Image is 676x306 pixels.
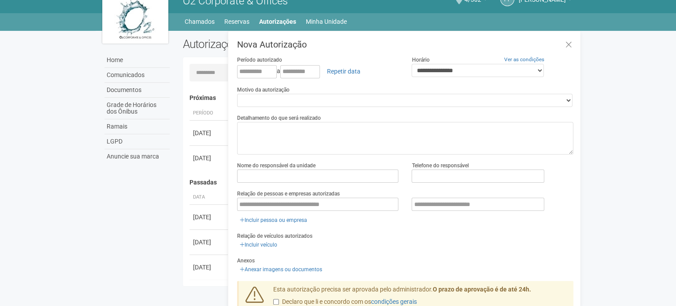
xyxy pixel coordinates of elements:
a: condições gerais [371,298,417,305]
label: Motivo da autorização [237,86,290,94]
a: Reservas [224,15,249,28]
label: Relação de pessoas e empresas autorizadas [237,190,340,198]
h3: Nova Autorização [237,40,573,49]
div: a [237,64,399,79]
label: Telefone do responsável [412,162,468,170]
div: [DATE] [193,129,226,137]
div: [DATE] [193,238,226,247]
a: Ver as condições [504,56,544,63]
a: Chamados [185,15,215,28]
a: Incluir veículo [237,240,280,250]
a: Incluir pessoa ou empresa [237,215,310,225]
input: Declaro que li e concordo com oscondições gerais [273,299,279,305]
label: Nome do responsável da unidade [237,162,316,170]
a: Home [104,53,170,68]
a: Repetir data [321,64,366,79]
a: Documentos [104,83,170,98]
a: Grade de Horários dos Ônibus [104,98,170,119]
a: Autorizações [259,15,296,28]
label: Detalhamento do que será realizado [237,114,321,122]
div: [DATE] [193,154,226,162]
th: Data [189,190,229,205]
a: Minha Unidade [306,15,347,28]
th: Período [189,106,229,121]
div: [DATE] [193,213,226,221]
label: Horário [412,56,429,64]
h4: Passadas [189,179,567,186]
strong: O prazo de aprovação é de até 24h. [433,286,531,293]
label: Anexos [237,257,255,265]
div: [DATE] [193,263,226,272]
label: Período autorizado [237,56,282,64]
a: LGPD [104,134,170,149]
label: Relação de veículos autorizados [237,232,312,240]
a: Ramais [104,119,170,134]
h4: Próximas [189,95,567,101]
a: Anexar imagens ou documentos [237,265,325,274]
a: Comunicados [104,68,170,83]
a: Anuncie sua marca [104,149,170,164]
h2: Autorizações [183,37,371,51]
